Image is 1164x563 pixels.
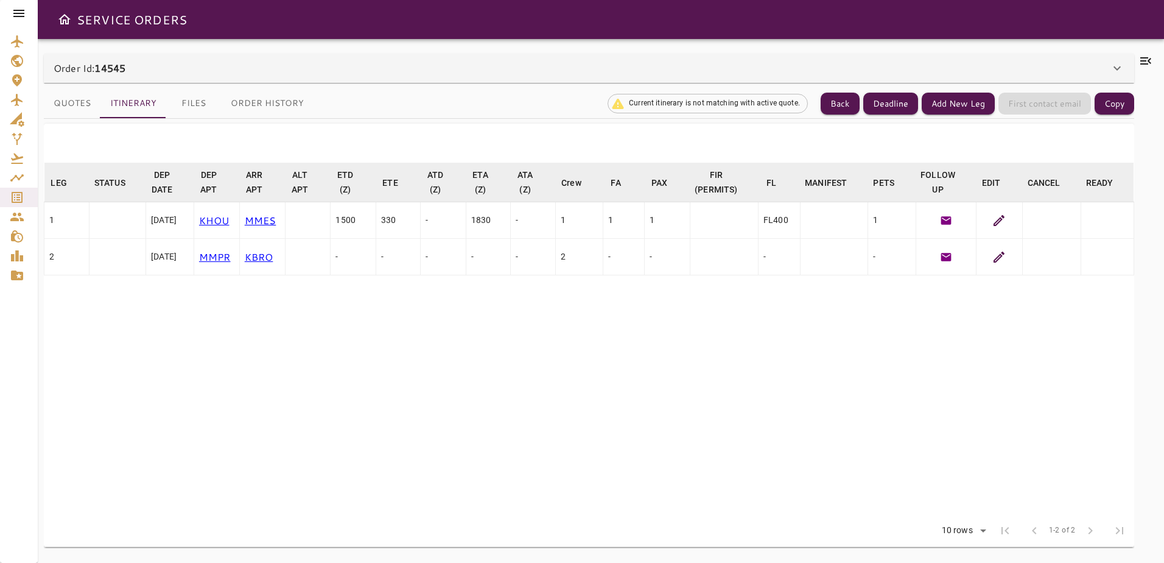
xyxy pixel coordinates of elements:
[805,175,863,190] span: MANIFEST
[650,250,684,263] div: -
[382,175,413,190] span: ETE
[873,250,911,263] div: -
[426,168,445,197] div: ATD (Z)
[763,214,795,226] div: FL400
[199,213,234,228] p: KHOU
[426,250,460,263] div: -
[937,211,955,230] button: Generate Follow Up Email Template
[245,250,280,264] p: KBRO
[44,89,100,118] button: Quotes
[561,175,581,190] div: Crew
[937,248,955,266] button: Generate Follow Up Email Template
[244,168,264,197] div: ARR APT
[100,89,166,118] button: Itinerary
[471,214,506,226] div: 1830
[934,522,990,540] div: 10 rows
[695,168,753,197] span: FIR (PERMITS)
[608,214,640,226] div: 1
[381,214,416,226] div: 330
[151,168,174,197] div: DEP DATE
[54,61,125,76] p: Order Id:
[199,250,234,264] p: MMPR
[805,175,847,190] div: MANIFEST
[151,250,189,263] div: [DATE]
[982,175,1017,190] span: EDIT
[221,89,314,118] button: Order History
[611,175,636,190] span: FA
[873,175,894,190] div: PETS
[94,175,141,190] span: STATUS
[821,93,860,115] button: Back
[863,93,918,115] button: Deadline
[426,168,461,197] span: ATD (Z)
[516,168,535,197] div: ATA (Z)
[561,175,597,190] span: Crew
[335,250,370,263] div: -
[622,98,807,108] span: Current itinerary is not matching with active quote.
[471,168,490,197] div: ETA (Z)
[290,168,310,197] div: ALT APT
[44,239,89,275] td: 2
[920,168,971,197] span: FOLLOW UP
[922,93,995,115] button: Add New Leg
[198,168,219,197] div: DEP APT
[335,214,370,226] div: 1500
[763,250,795,263] div: -
[939,525,976,536] div: 10 rows
[1028,175,1076,190] span: CANCEL
[561,250,598,263] div: 2
[695,168,737,197] div: FIR (PERMITS)
[77,10,187,29] h6: SERVICE ORDERS
[561,214,598,226] div: 1
[94,61,125,75] b: 14545
[382,175,398,190] div: ETE
[244,168,280,197] span: ARR APT
[766,175,792,190] span: FL
[873,214,911,226] div: 1
[44,54,1134,83] div: Order Id:14545
[982,175,1001,190] div: EDIT
[198,168,234,197] span: DEP APT
[873,175,910,190] span: PETS
[516,168,551,197] span: ATA (Z)
[1095,93,1134,115] button: Copy
[471,250,506,263] div: -
[166,89,221,118] button: Files
[335,168,371,197] span: ETD (Z)
[990,516,1020,545] span: First Page
[1028,175,1061,190] div: CANCEL
[608,250,640,263] div: -
[516,214,550,226] div: -
[426,214,460,226] div: -
[1076,516,1105,545] span: Next Page
[920,168,955,197] div: FOLLOW UP
[1086,175,1113,190] div: READY
[611,175,620,190] div: FA
[1020,516,1049,545] span: Previous Page
[44,202,89,239] td: 1
[1086,175,1129,190] span: READY
[151,168,189,197] span: DEP DATE
[471,168,506,197] span: ETA (Z)
[651,175,683,190] span: PAX
[1105,516,1134,545] span: Last Page
[1049,525,1076,537] span: 1-2 of 2
[381,250,416,263] div: -
[651,175,667,190] div: PAX
[766,175,776,190] div: FL
[52,7,77,32] button: Open drawer
[51,175,66,190] div: LEG
[516,250,550,263] div: -
[44,89,314,118] div: basic tabs example
[151,214,189,226] div: [DATE]
[245,213,280,228] p: MMES
[51,175,82,190] span: LEG
[290,168,326,197] span: ALT APT
[94,175,125,190] div: STATUS
[335,168,355,197] div: ETD (Z)
[650,214,684,226] div: 1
